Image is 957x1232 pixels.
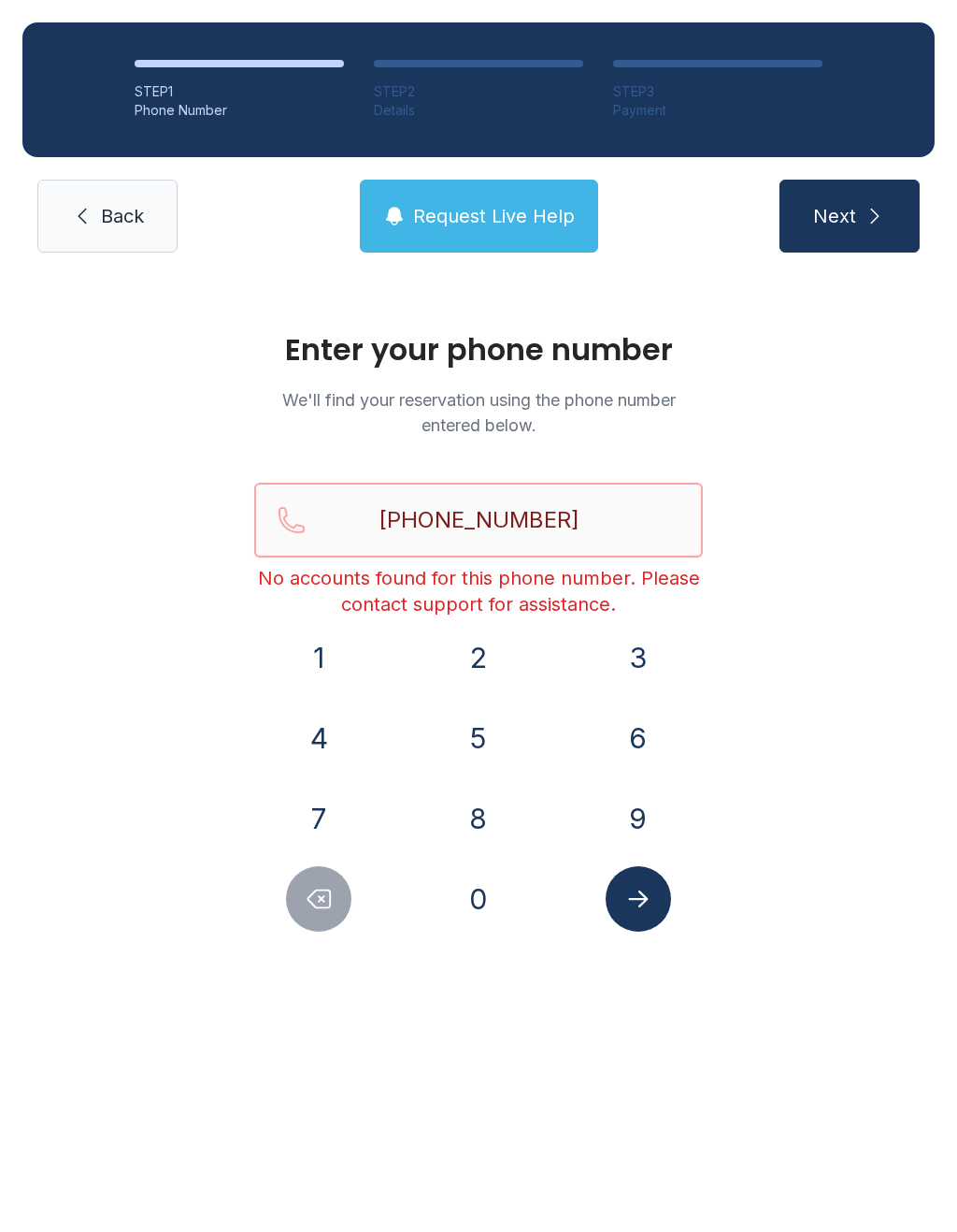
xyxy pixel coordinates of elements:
[135,101,344,120] div: Phone Number
[813,203,856,229] span: Next
[254,565,703,617] div: No accounts found for this phone number. Please contact support for assistance.
[413,203,575,229] span: Request Live Help
[446,866,511,932] button: 0
[135,82,344,101] div: STEP 1
[374,82,583,101] div: STEP 2
[606,866,671,932] button: Submit lookup form
[286,866,351,932] button: Delete number
[606,786,671,851] button: 9
[606,705,671,771] button: 6
[446,705,511,771] button: 5
[374,101,583,120] div: Details
[286,625,351,690] button: 1
[286,705,351,771] button: 4
[613,101,822,120] div: Payment
[101,203,144,229] span: Back
[613,82,822,101] div: STEP 3
[446,786,511,851] button: 8
[286,786,351,851] button: 7
[254,387,703,438] p: We'll find your reservation using the phone number entered below.
[254,335,703,365] h1: Enter your phone number
[446,625,511,690] button: 2
[254,483,703,558] input: Reservation phone number
[606,625,671,690] button: 3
